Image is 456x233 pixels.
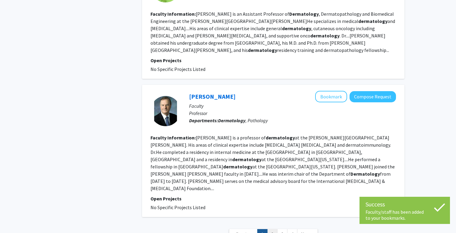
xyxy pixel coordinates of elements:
fg-read-more: [PERSON_NAME] is an Assistant Professor of , Dermatopathology and Biomedical Engineering at the [... [150,11,395,53]
b: dermatology [282,25,311,31]
p: Professor [189,110,396,117]
b: dermatology [232,156,261,162]
b: Dermatology [289,11,319,17]
div: Success [366,200,444,209]
b: dermatology [266,135,295,141]
fg-read-more: [PERSON_NAME] is a professor of at the [PERSON_NAME][GEOGRAPHIC_DATA][PERSON_NAME]. His areas of ... [150,135,395,191]
b: Faculty Information: [150,11,196,17]
button: Compose Request to Grant Anhalt [350,91,396,102]
b: Faculty Information: [150,135,196,141]
iframe: Chat [5,206,26,228]
b: dermatology [358,18,388,24]
p: Open Projects [150,57,396,64]
button: Add Grant Anhalt to Bookmarks [315,91,347,102]
p: Open Projects [150,195,396,202]
a: [PERSON_NAME] [189,93,236,100]
b: Dermatology [218,117,245,123]
b: dermatology [248,47,277,53]
div: Faculty/staff has been added to your bookmarks. [366,209,444,221]
span: No Specific Projects Listed [150,204,205,210]
span: , Pathology [218,117,268,123]
b: Departments: [189,117,218,123]
b: dermatology [223,164,252,170]
p: Faculty [189,102,396,110]
b: dermatology [310,33,340,39]
b: Dermatology [350,171,380,177]
span: No Specific Projects Listed [150,66,205,72]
